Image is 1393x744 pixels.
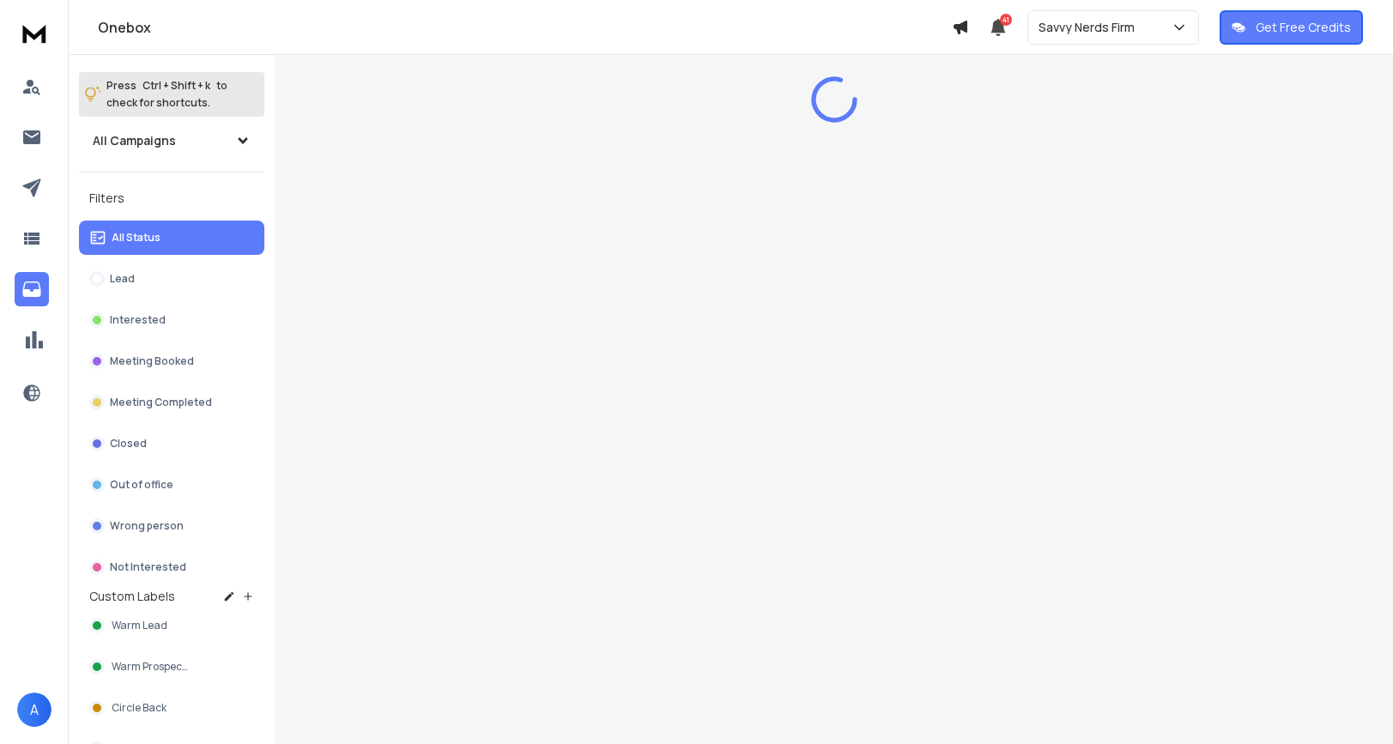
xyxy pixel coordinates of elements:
p: All Status [112,231,160,245]
button: Lead [79,262,264,296]
span: 41 [1000,14,1012,26]
span: Warm Lead [112,619,167,632]
p: Not Interested [110,560,186,574]
h3: Filters [79,186,264,210]
span: Warm Prospects [112,660,191,674]
button: Not Interested [79,550,264,584]
button: Circle Back [79,691,264,725]
button: Warm Prospects [79,650,264,684]
button: Out of office [79,468,264,502]
h1: All Campaigns [93,132,176,149]
p: Closed [110,437,147,451]
button: A [17,693,51,727]
h1: Onebox [98,17,952,38]
p: Meeting Completed [110,396,212,409]
img: logo [17,17,51,49]
button: Warm Lead [79,608,264,643]
p: Press to check for shortcuts. [106,77,227,112]
button: Wrong person [79,509,264,543]
button: Get Free Credits [1220,10,1363,45]
p: Wrong person [110,519,184,533]
button: All Status [79,221,264,255]
button: Meeting Booked [79,344,264,378]
button: Interested [79,303,264,337]
button: Closed [79,426,264,461]
p: Meeting Booked [110,354,194,368]
p: Out of office [110,478,173,492]
p: Get Free Credits [1256,19,1351,36]
h3: Custom Labels [89,588,175,605]
p: Interested [110,313,166,327]
p: Lead [110,272,135,286]
p: Savvy Nerds Firm [1039,19,1142,36]
span: Circle Back [112,701,167,715]
button: All Campaigns [79,124,264,158]
span: Ctrl + Shift + k [140,76,213,95]
button: Meeting Completed [79,385,264,420]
